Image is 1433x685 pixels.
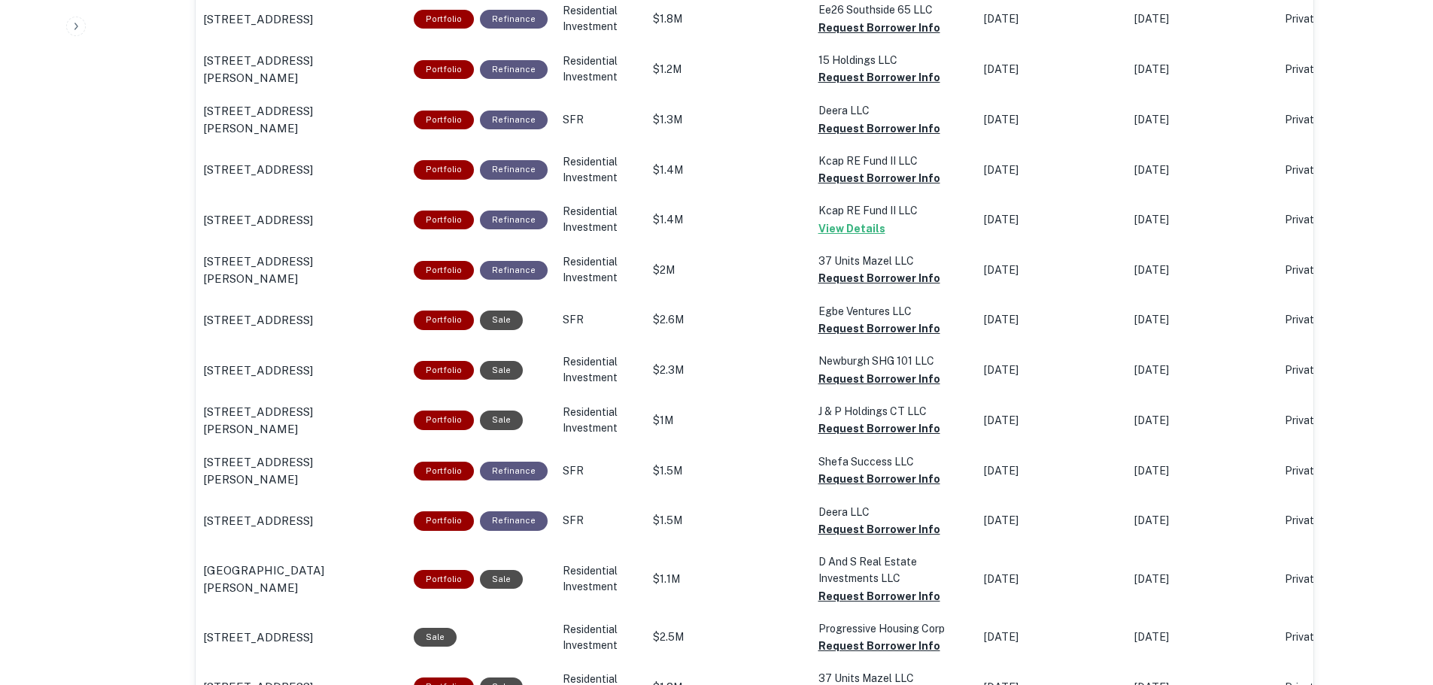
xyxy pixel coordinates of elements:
p: [DATE] [984,262,1119,278]
p: Kcap RE Fund II LLC [818,202,969,219]
p: Private Money [1285,112,1405,128]
p: Shefa Success LLC [818,453,969,470]
button: Request Borrower Info [818,637,940,655]
p: [STREET_ADDRESS] [203,362,313,380]
div: Sale [414,628,457,647]
div: This loan purpose was for refinancing [480,111,548,129]
p: 15 Holdings LLC [818,52,969,68]
p: Residential Investment [563,563,638,595]
p: Private Money [1285,463,1405,479]
p: [DATE] [1134,212,1270,228]
p: $1.4M [653,212,803,228]
p: Newburgh SHG 101 LLC [818,353,969,369]
p: $1.2M [653,62,803,77]
p: Private Money [1285,312,1405,328]
p: [DATE] [1134,162,1270,178]
a: [STREET_ADDRESS][PERSON_NAME] [203,253,399,288]
div: This is a portfolio loan with 5 properties [414,160,474,179]
p: Residential Investment [563,622,638,653]
p: Private Money [1285,362,1405,378]
p: Residential Investment [563,254,638,286]
a: [STREET_ADDRESS] [203,211,399,229]
button: Request Borrower Info [818,370,940,388]
p: Progressive Housing Corp [818,620,969,637]
div: This loan purpose was for refinancing [480,511,548,530]
p: [DATE] [1134,62,1270,77]
p: Residential Investment [563,53,638,85]
p: Private Money [1285,162,1405,178]
p: $1.5M [653,463,803,479]
a: [GEOGRAPHIC_DATA][PERSON_NAME] [203,562,399,597]
p: J & P Holdings CT LLC [818,403,969,420]
button: Request Borrower Info [818,169,940,187]
p: Private Money [1285,11,1405,27]
div: This loan purpose was for refinancing [480,60,548,79]
p: SFR [563,312,638,328]
p: [STREET_ADDRESS] [203,311,313,329]
p: [DATE] [984,112,1119,128]
button: Request Borrower Info [818,587,940,605]
button: Request Borrower Info [818,470,940,488]
p: Private Money [1285,62,1405,77]
p: $2.3M [653,362,803,378]
p: [DATE] [1134,312,1270,328]
p: [DATE] [984,212,1119,228]
p: [STREET_ADDRESS] [203,11,313,29]
a: [STREET_ADDRESS][PERSON_NAME] [203,403,399,438]
p: [DATE] [984,513,1119,529]
div: Sale [480,411,523,429]
div: This loan purpose was for refinancing [480,261,548,280]
button: Request Borrower Info [818,520,940,538]
a: [STREET_ADDRESS][PERSON_NAME] [203,52,399,87]
div: This is a portfolio loan with 3 properties [414,211,474,229]
p: [DATE] [1134,262,1270,278]
p: [DATE] [1134,362,1270,378]
p: $2.6M [653,312,803,328]
p: $1.5M [653,513,803,529]
a: [STREET_ADDRESS][PERSON_NAME] [203,102,399,138]
div: This is a portfolio loan with 5 properties [414,361,474,380]
p: Ee26 Southside 65 LLC [818,2,969,18]
p: $1M [653,413,803,429]
div: This is a portfolio loan with 5 properties [414,411,474,429]
div: This is a portfolio loan with 3 properties [414,60,474,79]
p: Private Money [1285,629,1405,645]
div: This is a portfolio loan with 5 properties [414,10,474,29]
button: Request Borrower Info [818,420,940,438]
p: [DATE] [1134,629,1270,645]
div: This is a portfolio loan with 5 properties [414,311,474,329]
div: Sale [480,570,523,589]
p: [STREET_ADDRESS] [203,211,313,229]
p: [STREET_ADDRESS] [203,512,313,530]
a: [STREET_ADDRESS] [203,161,399,179]
p: $1.4M [653,162,803,178]
button: View Details [818,220,885,238]
p: Private Money [1285,571,1405,587]
div: Sale [480,311,523,329]
p: Residential Investment [563,154,638,186]
a: [STREET_ADDRESS] [203,512,399,530]
p: [DATE] [1134,11,1270,27]
a: [STREET_ADDRESS][PERSON_NAME] [203,453,399,489]
p: 37 Units Mazel LLC [818,253,969,269]
p: [DATE] [984,413,1119,429]
div: This loan purpose was for refinancing [480,211,548,229]
p: [DATE] [1134,513,1270,529]
div: This loan purpose was for refinancing [480,462,548,480]
button: Request Borrower Info [818,68,940,86]
div: This is a portfolio loan with 3 properties [414,570,474,589]
div: This is a portfolio loan with 3 properties [414,462,474,480]
p: [DATE] [1134,413,1270,429]
a: [STREET_ADDRESS] [203,311,399,329]
div: This is a portfolio loan with 2 properties [414,511,474,530]
p: Residential Investment [563,405,638,436]
p: SFR [563,513,638,529]
p: [DATE] [984,463,1119,479]
p: SFR [563,463,638,479]
p: [DATE] [984,629,1119,645]
p: [DATE] [984,62,1119,77]
p: Residential Investment [563,204,638,235]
